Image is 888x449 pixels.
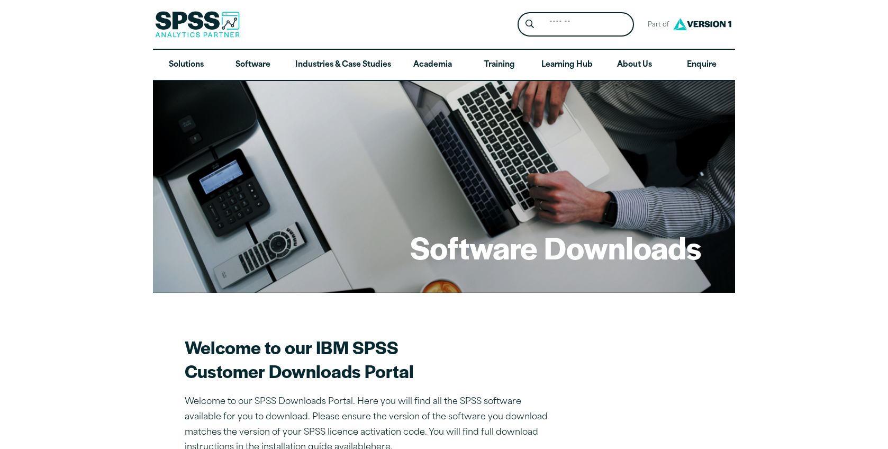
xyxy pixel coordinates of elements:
[466,50,533,80] a: Training
[220,50,286,80] a: Software
[520,15,540,34] button: Search magnifying glass icon
[668,50,735,80] a: Enquire
[518,12,634,37] form: Site Header Search Form
[155,11,240,38] img: SPSS Analytics Partner
[642,17,670,33] span: Part of
[400,50,466,80] a: Academia
[533,50,601,80] a: Learning Hub
[287,50,400,80] a: Industries & Case Studies
[153,50,220,80] a: Solutions
[601,50,668,80] a: About Us
[670,14,734,34] img: Version1 Logo
[525,20,534,29] svg: Search magnifying glass icon
[153,50,735,80] nav: Desktop version of site main menu
[185,335,555,383] h2: Welcome to our IBM SPSS Customer Downloads Portal
[410,227,701,268] h1: Software Downloads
